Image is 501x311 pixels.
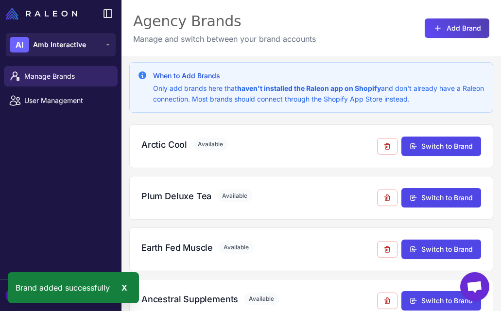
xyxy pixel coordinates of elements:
a: User Management [4,90,118,111]
h3: Plum Deluxe Tea [141,190,211,203]
span: Manage Brands [24,71,110,82]
span: User Management [24,95,110,106]
span: Available [193,138,228,151]
strong: haven't installed the Raleon app on Shopify [237,84,381,92]
button: Remove from agency [377,241,397,258]
p: Only add brands here that and don't already have a Raleon connection. Most brands should connect ... [153,83,485,104]
a: Manage Brands [4,66,118,86]
button: Switch to Brand [401,291,481,311]
a: Raleon Logo [6,8,81,19]
button: Switch to Brand [401,188,481,207]
div: Open chat [460,272,489,301]
button: Switch to Brand [401,137,481,156]
div: Brand added successfully [8,272,139,303]
div: MV [6,288,25,303]
h3: Arctic Cool [141,138,187,151]
button: AIAmb Interactive [6,33,116,56]
span: Available [219,241,254,254]
span: Available [244,293,279,305]
p: Manage and switch between your brand accounts [133,33,316,45]
h3: Earth Fed Muscle [141,241,213,254]
div: X [118,280,131,295]
button: Switch to Brand [401,240,481,259]
span: Available [217,190,252,202]
button: Remove from agency [377,190,397,206]
span: Amb Interactive [33,39,86,50]
h3: Ancestral Supplements [141,293,238,306]
button: Remove from agency [377,293,397,309]
button: Add Brand [425,18,489,38]
div: Agency Brands [133,12,316,31]
div: AI [10,37,29,52]
img: Raleon Logo [6,8,77,19]
h3: When to Add Brands [153,70,485,81]
button: Remove from agency [377,138,397,155]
